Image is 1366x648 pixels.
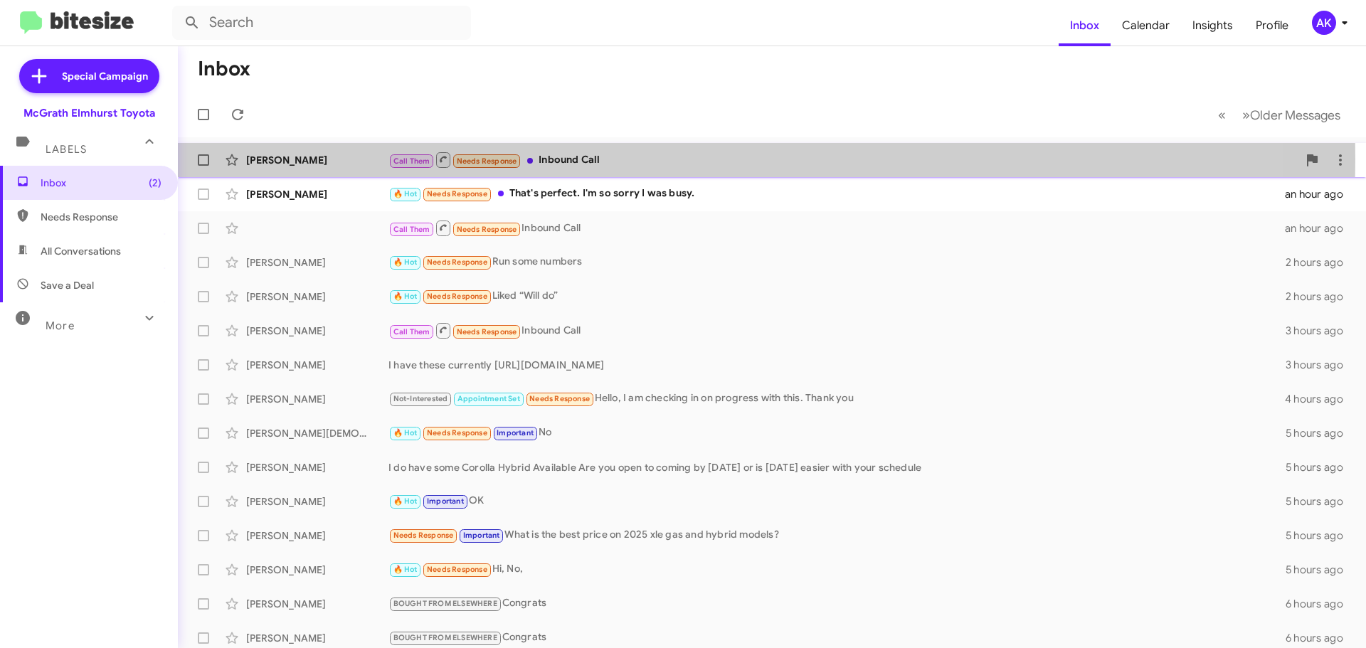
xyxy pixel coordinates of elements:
[246,187,388,201] div: [PERSON_NAME]
[198,58,250,80] h1: Inbox
[457,394,520,403] span: Appointment Set
[246,153,388,167] div: [PERSON_NAME]
[529,394,590,403] span: Needs Response
[427,565,487,574] span: Needs Response
[41,176,162,190] span: Inbox
[1286,255,1355,270] div: 2 hours ago
[427,292,487,301] span: Needs Response
[1285,221,1355,235] div: an hour ago
[457,327,517,336] span: Needs Response
[246,392,388,406] div: [PERSON_NAME]
[1286,460,1355,474] div: 5 hours ago
[246,358,388,372] div: [PERSON_NAME]
[1210,100,1349,129] nav: Page navigation example
[246,563,388,577] div: [PERSON_NAME]
[393,531,454,540] span: Needs Response
[1286,358,1355,372] div: 3 hours ago
[388,527,1286,543] div: What is the best price on 2025 xle gas and hybrid models?
[388,322,1286,339] div: Inbound Call
[1285,187,1355,201] div: an hour ago
[1250,107,1340,123] span: Older Messages
[1312,11,1336,35] div: AK
[246,255,388,270] div: [PERSON_NAME]
[41,210,162,224] span: Needs Response
[1218,106,1226,124] span: «
[1286,324,1355,338] div: 3 hours ago
[427,496,464,506] span: Important
[388,391,1285,407] div: Hello, I am checking in on progress with this. Thank you
[393,189,418,198] span: 🔥 Hot
[393,565,418,574] span: 🔥 Hot
[1286,290,1355,304] div: 2 hours ago
[457,225,517,234] span: Needs Response
[46,319,75,332] span: More
[149,176,162,190] span: (2)
[463,531,500,540] span: Important
[1286,529,1355,543] div: 5 hours ago
[393,292,418,301] span: 🔥 Hot
[388,493,1286,509] div: OK
[393,428,418,437] span: 🔥 Hot
[388,288,1286,304] div: Liked “Will do”
[427,189,487,198] span: Needs Response
[393,225,430,234] span: Call Them
[388,186,1285,202] div: That's perfect. I'm so sorry I was busy.
[388,425,1286,441] div: No
[393,257,418,267] span: 🔥 Hot
[246,494,388,509] div: [PERSON_NAME]
[246,597,388,611] div: [PERSON_NAME]
[1286,563,1355,577] div: 5 hours ago
[427,257,487,267] span: Needs Response
[246,460,388,474] div: [PERSON_NAME]
[388,595,1286,612] div: Congrats
[246,426,388,440] div: [PERSON_NAME][DEMOGRAPHIC_DATA]
[1300,11,1350,35] button: AK
[1242,106,1250,124] span: »
[393,496,418,506] span: 🔥 Hot
[246,324,388,338] div: [PERSON_NAME]
[1286,426,1355,440] div: 5 hours ago
[1244,5,1300,46] a: Profile
[1285,392,1355,406] div: 4 hours ago
[1286,597,1355,611] div: 6 hours ago
[246,529,388,543] div: [PERSON_NAME]
[497,428,534,437] span: Important
[246,631,388,645] div: [PERSON_NAME]
[246,290,388,304] div: [PERSON_NAME]
[1209,100,1234,129] button: Previous
[393,327,430,336] span: Call Them
[1059,5,1111,46] a: Inbox
[41,278,94,292] span: Save a Deal
[393,599,497,608] span: BOUGHT FROM ELSEWHERE
[393,394,448,403] span: Not-Interested
[1181,5,1244,46] a: Insights
[388,151,1298,169] div: Inbound Call
[393,633,497,642] span: BOUGHT FROM ELSEWHERE
[388,630,1286,646] div: Congrats
[393,156,430,166] span: Call Them
[457,156,517,166] span: Needs Response
[1286,631,1355,645] div: 6 hours ago
[23,106,155,120] div: McGrath Elmhurst Toyota
[388,561,1286,578] div: Hi, No,
[388,219,1285,237] div: Inbound Call
[1234,100,1349,129] button: Next
[19,59,159,93] a: Special Campaign
[1286,494,1355,509] div: 5 hours ago
[388,460,1286,474] div: I do have some Corolla Hybrid Available Are you open to coming by [DATE] or is [DATE] easier with...
[172,6,471,40] input: Search
[62,69,148,83] span: Special Campaign
[1111,5,1181,46] a: Calendar
[388,358,1286,372] div: I have these currently [URL][DOMAIN_NAME]
[427,428,487,437] span: Needs Response
[388,254,1286,270] div: Run some numbers
[41,244,121,258] span: All Conversations
[46,143,87,156] span: Labels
